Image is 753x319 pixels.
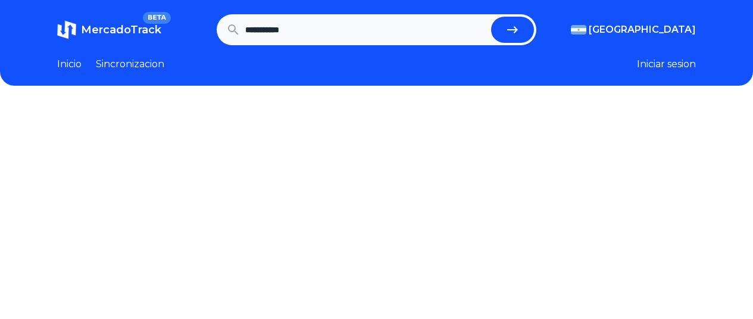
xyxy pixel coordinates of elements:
a: MercadoTrackBETA [57,20,161,39]
img: Argentina [571,25,586,35]
a: Sincronizacion [96,57,164,71]
span: BETA [143,12,171,24]
button: [GEOGRAPHIC_DATA] [571,23,696,37]
a: Inicio [57,57,82,71]
span: [GEOGRAPHIC_DATA] [589,23,696,37]
span: MercadoTrack [81,23,161,36]
img: MercadoTrack [57,20,76,39]
button: Iniciar sesion [637,57,696,71]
